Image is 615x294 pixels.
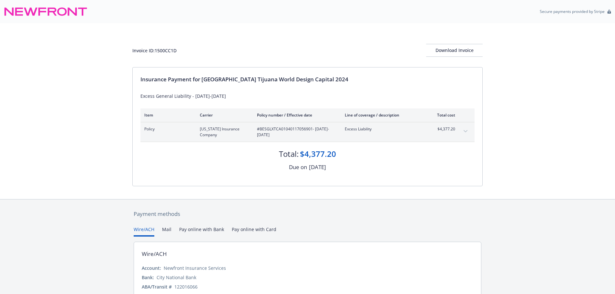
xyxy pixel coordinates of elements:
div: Wire/ACH [142,250,167,258]
div: Invoice ID: 1500CC1D [132,47,177,54]
div: Policy[US_STATE] Insurance Company#BESGLXTCA01040117056901- [DATE]-[DATE]Excess Liability$4,377.2... [140,122,475,142]
div: Due on [289,163,307,171]
div: Total cost [431,112,455,118]
div: $4,377.20 [300,148,336,159]
button: Wire/ACH [134,226,154,237]
button: expand content [460,126,471,137]
div: Newfront Insurance Services [164,265,226,271]
span: $4,377.20 [431,126,455,132]
div: ABA/Transit # [142,283,172,290]
span: Excess Liability [345,126,421,132]
div: Bank: [142,274,154,281]
button: Download Invoice [426,44,483,57]
div: 122016066 [174,283,198,290]
div: City National Bank [157,274,196,281]
div: [DATE] [309,163,326,171]
div: Payment methods [134,210,481,218]
div: Policy number / Effective date [257,112,334,118]
div: Account: [142,265,161,271]
div: Insurance Payment for [GEOGRAPHIC_DATA] Tijuana World Design Capital 2024 [140,75,475,84]
button: Pay online with Bank [179,226,224,237]
div: Total: [279,148,299,159]
span: [US_STATE] Insurance Company [200,126,247,138]
span: Policy [144,126,190,132]
button: Pay online with Card [232,226,276,237]
div: Item [144,112,190,118]
div: Line of coverage / description [345,112,421,118]
button: Mail [162,226,171,237]
span: #BESGLXTCA01040117056901 - [DATE]-[DATE] [257,126,334,138]
div: Excess General Liability - [DATE]-[DATE] [140,93,475,99]
p: Secure payments provided by Stripe [540,9,605,14]
div: Carrier [200,112,247,118]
